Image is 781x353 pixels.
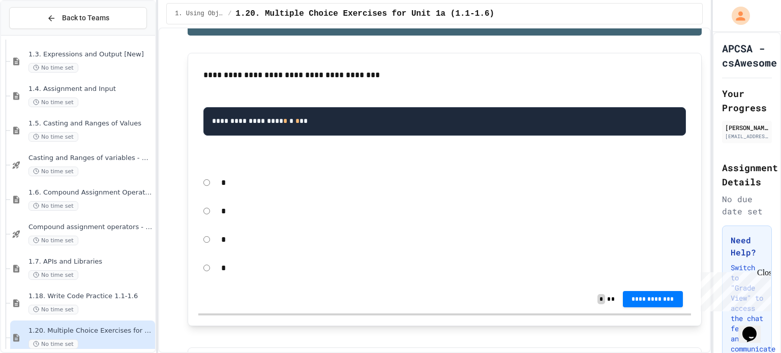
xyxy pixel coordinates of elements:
[28,167,78,176] span: No time set
[28,85,153,93] span: 1.4. Assignment and Input
[721,4,753,27] div: My Account
[722,86,772,115] h2: Your Progress
[175,10,224,18] span: 1. Using Objects and Methods
[722,41,777,70] h1: APCSA - csAwesome
[28,50,153,59] span: 1.3. Expressions and Output [New]
[725,123,769,132] div: [PERSON_NAME]
[722,161,772,189] h2: Assignment Details
[28,119,153,128] span: 1.5. Casting and Ranges of Values
[9,7,147,29] button: Back to Teams
[28,258,153,266] span: 1.7. APIs and Libraries
[28,188,153,197] span: 1.6. Compound Assignment Operators
[28,132,78,142] span: No time set
[28,305,78,314] span: No time set
[4,4,70,65] div: Chat with us now!Close
[28,63,78,73] span: No time set
[731,234,763,259] h3: Need Help?
[28,236,78,245] span: No time set
[28,98,78,107] span: No time set
[228,10,231,18] span: /
[28,223,153,232] span: Compound assignment operators - Quiz
[28,339,78,349] span: No time set
[738,312,771,343] iframe: chat widget
[722,193,772,217] div: No due date set
[62,13,109,23] span: Back to Teams
[28,292,153,301] span: 1.18. Write Code Practice 1.1-1.6
[697,268,771,311] iframe: chat widget
[28,327,153,335] span: 1.20. Multiple Choice Exercises for Unit 1a (1.1-1.6)
[28,201,78,211] span: No time set
[725,133,769,140] div: [EMAIL_ADDRESS][DOMAIN_NAME]
[28,154,153,163] span: Casting and Ranges of variables - Quiz
[28,270,78,280] span: No time set
[235,8,494,20] span: 1.20. Multiple Choice Exercises for Unit 1a (1.1-1.6)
